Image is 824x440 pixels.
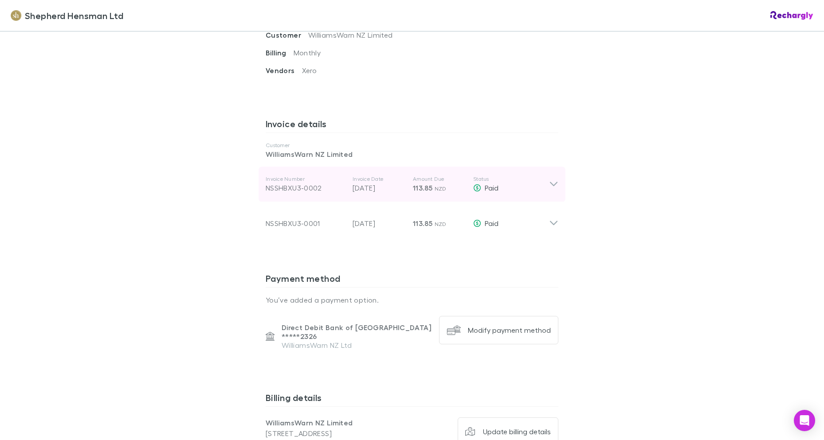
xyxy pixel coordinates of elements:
span: 113.85 [413,219,432,228]
p: Customer [266,142,558,149]
h3: Billing details [266,392,558,406]
p: Invoice Number [266,175,345,183]
p: You’ve added a payment option. [266,295,558,305]
span: Paid [485,219,498,227]
p: Direct Debit Bank of [GEOGRAPHIC_DATA] ***** 2326 [282,323,432,341]
p: WilliamsWarn NZ Limited [266,149,558,160]
img: Modify payment method's Logo [447,323,461,337]
span: WilliamsWarn NZ Limited [308,31,392,39]
div: NSSHBXU3-0001[DATE]113.85 NZDPaid [259,202,565,238]
p: [DATE] [353,183,406,193]
div: Open Intercom Messenger [794,410,815,431]
h3: Invoice details [266,118,558,132]
span: Xero [302,66,317,74]
h3: Payment method [266,273,558,287]
p: Invoice Date [353,175,406,183]
p: Amount Due [413,175,466,183]
img: Rechargly Logo [770,11,813,20]
span: NZD [435,221,447,227]
img: Shepherd Hensman Ltd's Logo [11,10,21,21]
span: Monthly [294,48,321,57]
div: NSSHBXU3-0002 [266,183,345,193]
span: Shepherd Hensman Ltd [25,9,123,22]
button: Modify payment method [439,316,558,344]
div: Modify payment method [468,326,551,335]
span: 113.85 [413,183,432,192]
div: Invoice NumberNSSHBXU3-0002Invoice Date[DATE]Amount Due113.85 NZDStatusPaid [259,167,565,202]
p: [DATE] [353,218,406,229]
p: [STREET_ADDRESS] [266,428,412,439]
span: Customer [266,31,308,39]
span: Vendors [266,66,302,75]
span: Billing [266,48,294,57]
div: NSSHBXU3-0001 [266,218,345,229]
p: WilliamsWarn NZ Ltd [282,341,432,350]
p: WilliamsWarn NZ Limited [266,417,412,428]
span: NZD [435,185,447,192]
div: Update billing details [483,427,551,436]
p: Status [473,175,549,183]
span: Paid [485,183,498,192]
